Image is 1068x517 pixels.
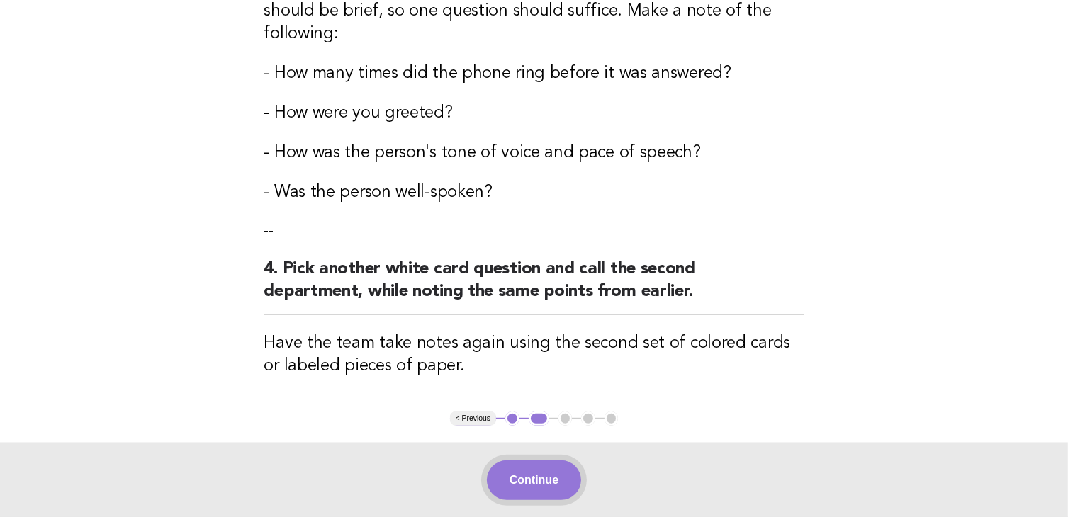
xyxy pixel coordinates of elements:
[264,221,804,241] p: --
[529,411,549,426] button: 2
[264,142,804,164] h3: - How was the person's tone of voice and pace of speech?
[505,411,519,426] button: 1
[264,62,804,85] h3: - How many times did the phone ring before it was answered?
[264,258,804,315] h2: 4. Pick another white card question and call the second department, while noting the same points ...
[450,411,496,426] button: < Previous
[264,102,804,125] h3: - How were you greeted?
[487,460,581,500] button: Continue
[264,181,804,204] h3: - Was the person well-spoken?
[264,332,804,377] h3: Have the team take notes again using the second set of colored cards or labeled pieces of paper.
